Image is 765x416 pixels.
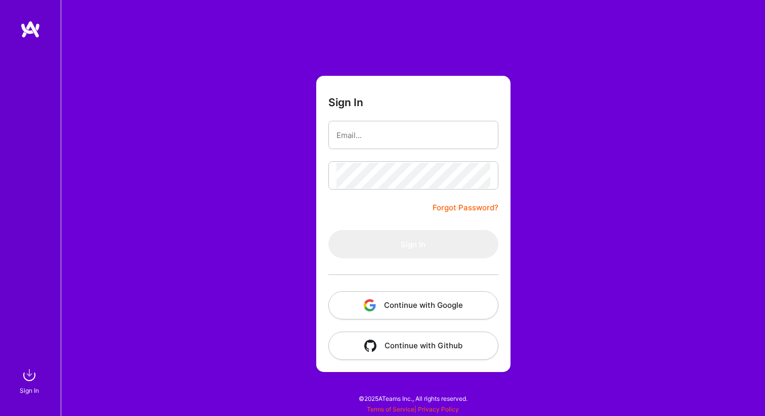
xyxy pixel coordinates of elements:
[20,20,40,38] img: logo
[367,405,414,413] a: Terms of Service
[328,291,498,319] button: Continue with Google
[61,386,765,411] div: © 2025 ATeams Inc., All rights reserved.
[336,122,490,148] input: Email...
[20,385,39,396] div: Sign In
[433,202,498,214] a: Forgot Password?
[328,96,363,109] h3: Sign In
[21,365,39,396] a: sign inSign In
[19,365,39,385] img: sign in
[364,299,376,311] img: icon
[367,405,459,413] span: |
[418,405,459,413] a: Privacy Policy
[328,230,498,258] button: Sign In
[328,332,498,360] button: Continue with Github
[364,340,376,352] img: icon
